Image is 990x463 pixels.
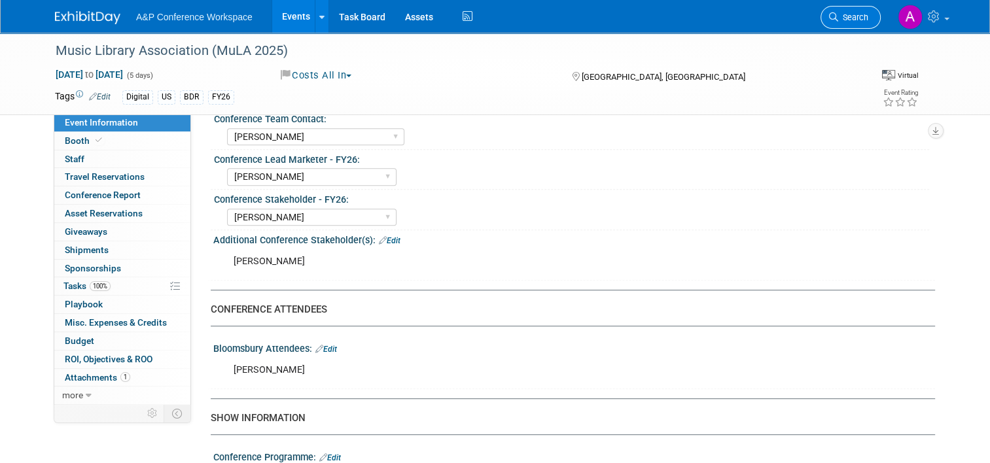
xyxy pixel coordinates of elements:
[90,281,111,291] span: 100%
[214,109,929,126] div: Conference Team Contact:
[65,372,130,383] span: Attachments
[54,351,190,368] a: ROI, Objectives & ROO
[898,5,923,29] img: Anna Roberts
[211,303,925,317] div: CONFERENCE ATTENDEES
[158,90,175,104] div: US
[213,230,935,247] div: Additional Conference Stakeholder(s):
[882,68,919,81] div: Event Format
[141,405,164,422] td: Personalize Event Tab Strip
[211,411,925,425] div: SHOW INFORMATION
[54,277,190,295] a: Tasks100%
[276,69,357,82] button: Costs All In
[213,339,935,356] div: Bloomsbury Attendees:
[55,90,111,105] td: Tags
[54,150,190,168] a: Staff
[54,386,190,404] a: more
[96,137,102,144] i: Booth reservation complete
[582,72,745,82] span: [GEOGRAPHIC_DATA], [GEOGRAPHIC_DATA]
[54,332,190,350] a: Budget
[65,299,103,309] span: Playbook
[54,314,190,332] a: Misc. Expenses & Credits
[55,69,124,80] span: [DATE] [DATE]
[164,405,191,422] td: Toggle Event Tabs
[65,245,109,255] span: Shipments
[54,186,190,204] a: Conference Report
[51,39,845,63] div: Music Library Association (MuLA 2025)
[65,226,107,237] span: Giveaways
[83,69,96,80] span: to
[54,223,190,241] a: Giveaways
[214,190,929,206] div: Conference Stakeholder - FY26:
[379,236,400,245] a: Edit
[315,345,337,354] a: Edit
[54,296,190,313] a: Playbook
[319,453,341,462] a: Edit
[54,260,190,277] a: Sponsorships
[89,92,111,101] a: Edit
[65,335,94,346] span: Budget
[54,114,190,131] a: Event Information
[63,281,111,291] span: Tasks
[838,12,868,22] span: Search
[65,208,143,218] span: Asset Reservations
[65,190,141,200] span: Conference Report
[54,369,190,386] a: Attachments1
[54,132,190,150] a: Booth
[897,71,919,80] div: Virtual
[214,150,929,166] div: Conference Lead Marketer - FY26:
[224,249,795,275] div: [PERSON_NAME]
[54,241,190,259] a: Shipments
[65,171,145,182] span: Travel Reservations
[120,372,130,382] span: 1
[882,70,895,80] img: Format-Virtual.png
[65,154,84,164] span: Staff
[65,135,105,146] span: Booth
[208,90,234,104] div: FY26
[62,390,83,400] span: more
[65,317,167,328] span: Misc. Expenses & Credits
[136,12,253,22] span: A&P Conference Workspace
[65,117,138,128] span: Event Information
[180,90,203,104] div: BDR
[224,357,795,383] div: [PERSON_NAME]
[55,11,120,24] img: ExhibitDay
[821,6,881,29] a: Search
[883,90,918,96] div: Event Rating
[65,354,152,364] span: ROI, Objectives & ROO
[791,68,919,88] div: Event Format
[65,263,121,273] span: Sponsorships
[122,90,153,104] div: Digital
[54,205,190,222] a: Asset Reservations
[126,71,153,80] span: (5 days)
[54,168,190,186] a: Travel Reservations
